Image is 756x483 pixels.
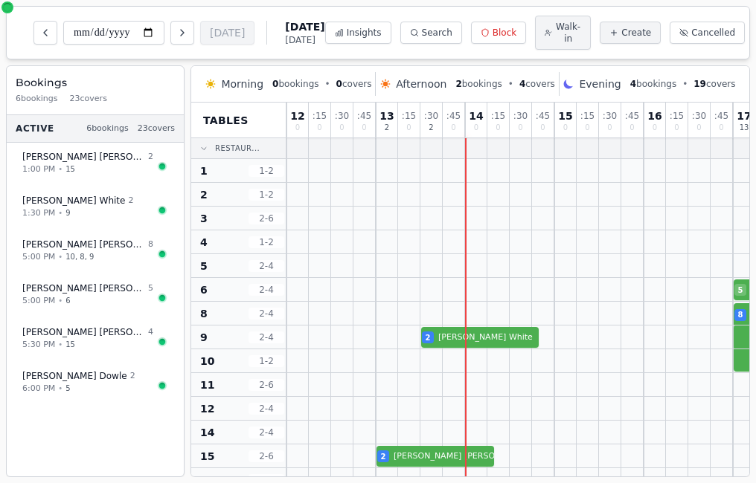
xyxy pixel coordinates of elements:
[696,124,701,132] span: 0
[630,78,676,90] span: bookings
[285,19,324,34] span: [DATE]
[200,330,208,345] span: 9
[215,143,260,154] span: Restaur...
[200,235,208,250] span: 4
[513,111,528,120] span: : 30
[70,93,107,106] span: 23 covers
[491,111,505,120] span: : 15
[474,124,478,132] span: 0
[170,21,194,45] button: Next day
[285,34,324,46] span: [DATE]
[379,111,394,121] span: 13
[535,16,591,50] button: Walk-in
[22,370,127,382] span: [PERSON_NAME] Dowle
[691,27,735,39] span: Cancelled
[682,78,688,90] span: •
[540,124,545,132] span: 0
[200,306,208,321] span: 8
[249,236,284,248] span: 1 - 2
[336,78,372,90] span: covers
[13,318,178,359] button: [PERSON_NAME] [PERSON_NAME]45:30 PM•15
[508,78,513,90] span: •
[451,124,455,132] span: 0
[558,111,572,121] span: 15
[325,78,330,90] span: •
[396,77,446,91] span: Afternoon
[290,111,304,121] span: 12
[469,111,483,121] span: 14
[148,151,153,163] span: 2
[426,332,431,343] span: 2
[200,401,214,416] span: 12
[16,123,54,134] span: Active
[621,27,651,39] span: Create
[714,111,728,120] span: : 45
[13,143,178,184] button: [PERSON_NAME] [PERSON_NAME]21:00 PM•15
[203,113,249,128] span: Tables
[200,377,214,392] span: 11
[719,124,723,132] span: 0
[471,22,526,44] button: Block
[200,282,208,297] span: 6
[13,230,178,271] button: [PERSON_NAME] [PERSON_NAME]85:00 PM•10, 8, 9
[65,339,75,350] span: 15
[86,123,129,135] span: 6 bookings
[630,79,636,89] span: 4
[607,124,612,132] span: 0
[518,124,522,132] span: 0
[674,124,679,132] span: 0
[249,260,284,272] span: 2 - 4
[670,111,684,120] span: : 15
[496,124,500,132] span: 0
[402,111,416,120] span: : 15
[429,124,433,132] span: 2
[555,21,581,45] span: Walk-in
[200,259,208,273] span: 5
[630,124,634,132] span: 0
[58,383,63,394] span: •
[65,383,70,394] span: 5
[406,124,411,132] span: 0
[519,78,555,90] span: covers
[536,111,550,120] span: : 45
[347,27,382,39] span: Insights
[22,339,55,351] span: 5:30 PM
[22,282,145,294] span: [PERSON_NAME] [PERSON_NAME]
[16,75,175,90] h3: Bookings
[381,451,386,462] span: 2
[325,22,391,44] button: Insights
[33,21,57,45] button: Previous day
[579,77,621,91] span: Evening
[200,187,208,202] span: 2
[580,111,595,120] span: : 15
[692,111,706,120] span: : 30
[424,111,438,120] span: : 30
[58,339,63,350] span: •
[738,309,743,320] span: 8
[16,93,58,106] span: 6 bookings
[625,111,639,120] span: : 45
[200,163,208,178] span: 1
[22,207,55,220] span: 1:30 PM
[58,163,63,175] span: •
[249,213,284,224] span: 2 - 6
[148,239,153,251] span: 8
[22,163,55,176] span: 1:00 PM
[130,370,135,383] span: 2
[563,124,568,132] span: 0
[394,450,532,463] span: [PERSON_NAME] [PERSON_NAME]
[13,362,178,403] button: [PERSON_NAME] Dowle26:00 PM•5
[385,124,389,132] span: 2
[737,111,751,121] span: 17
[22,383,55,395] span: 6:00 PM
[22,239,145,250] span: [PERSON_NAME] [PERSON_NAME]
[585,124,589,132] span: 0
[362,124,366,132] span: 0
[65,207,70,218] span: 9
[200,449,214,464] span: 15
[740,124,749,132] span: 13
[249,189,284,201] span: 1 - 2
[317,124,321,132] span: 0
[200,21,254,45] button: [DATE]
[272,78,318,90] span: bookings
